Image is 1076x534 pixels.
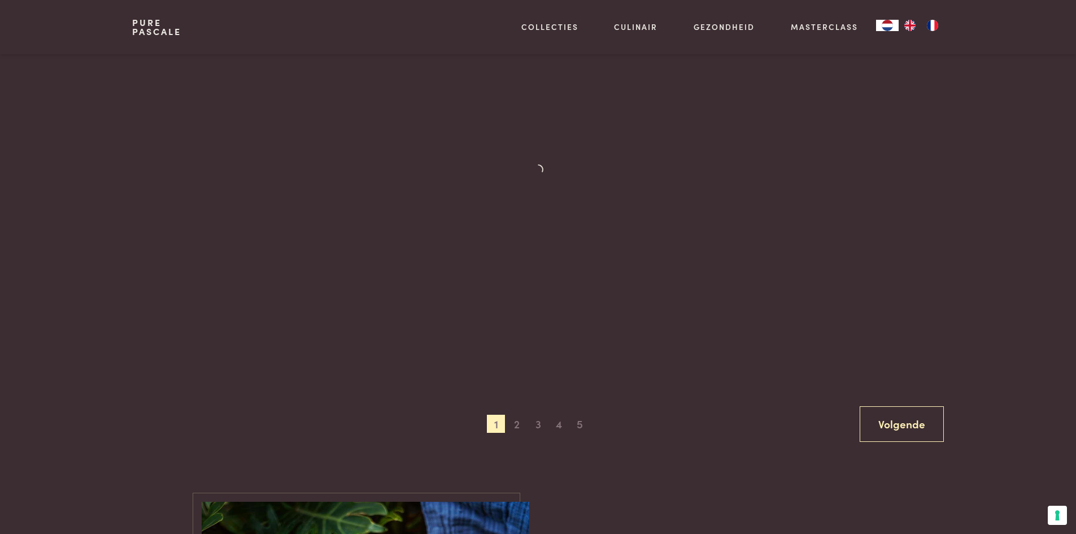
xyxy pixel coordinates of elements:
button: Uw voorkeuren voor toestemming voor trackingtechnologieën [1048,506,1067,525]
a: Masterclass [791,21,858,33]
span: 5 [571,415,589,433]
span: 2 [508,415,526,433]
a: Culinair [614,21,657,33]
a: Gezondheid [694,21,755,33]
a: NL [876,20,899,31]
span: 4 [550,415,568,433]
ul: Language list [899,20,944,31]
a: Volgende [860,406,944,442]
span: 1 [487,415,505,433]
div: Language [876,20,899,31]
aside: Language selected: Nederlands [876,20,944,31]
a: Collecties [521,21,578,33]
span: 3 [529,415,547,433]
a: FR [921,20,944,31]
a: PurePascale [132,18,181,36]
a: EN [899,20,921,31]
